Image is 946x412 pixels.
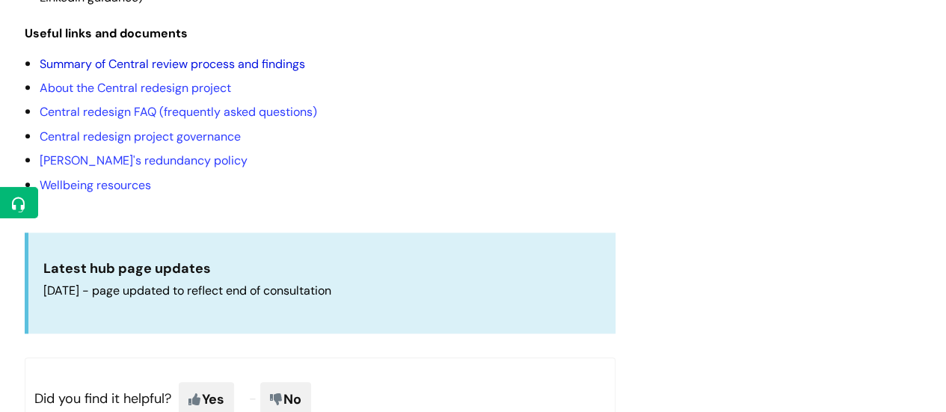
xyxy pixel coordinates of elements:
[40,177,151,193] a: Wellbeing resources
[40,56,305,72] a: Summary of Central review process and findings
[40,129,241,144] a: Central redesign project governance
[25,25,188,41] strong: Useful links and documents
[40,80,231,96] a: About the Central redesign project
[43,259,211,277] strong: Latest hub page updates
[40,153,248,168] a: [PERSON_NAME]'s redundancy policy
[43,283,331,298] span: [DATE] - page updated to reflect end of consultation
[40,104,317,120] a: Central redesign FAQ (frequently asked questions)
